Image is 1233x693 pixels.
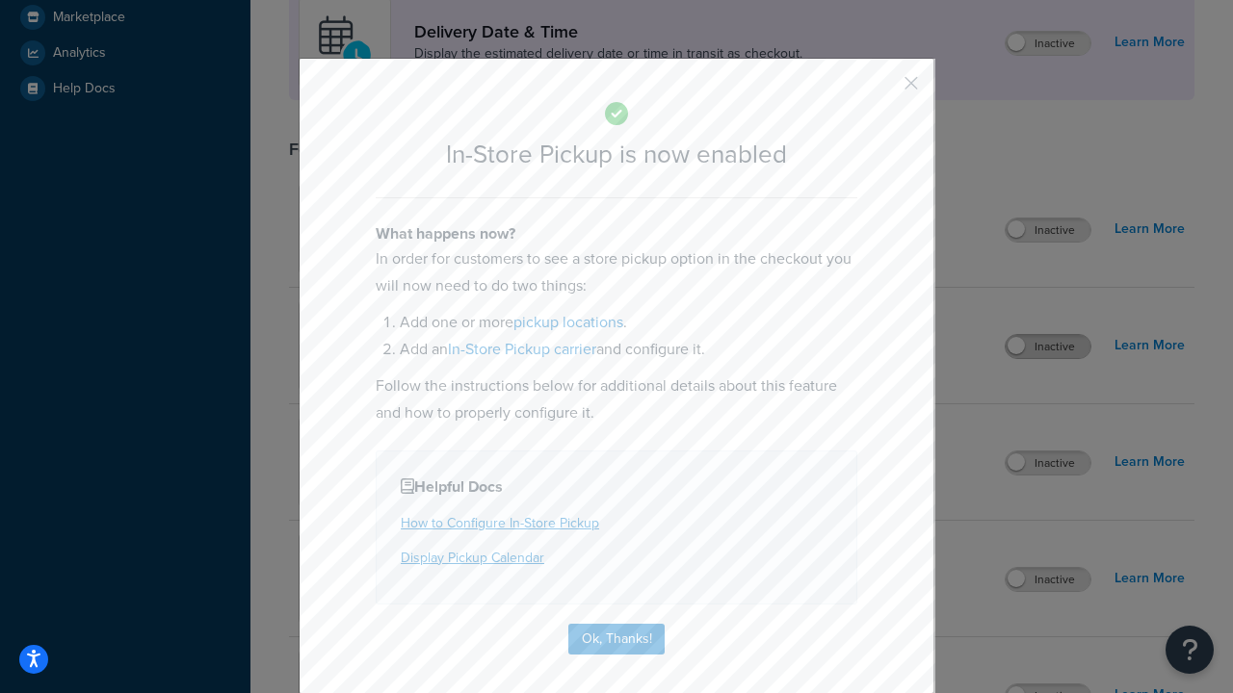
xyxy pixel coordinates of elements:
[401,548,544,568] a: Display Pickup Calendar
[376,141,857,168] h2: In-Store Pickup is now enabled
[568,624,665,654] button: Ok, Thanks!
[401,513,599,533] a: How to Configure In-Store Pickup
[376,245,857,299] p: In order for customers to see a store pickup option in the checkout you will now need to do two t...
[513,311,623,333] a: pickup locations
[400,336,857,363] li: Add an and configure it.
[376,222,857,245] h4: What happens now?
[448,338,596,360] a: In-Store Pickup carrier
[401,475,832,499] h4: Helpful Docs
[400,309,857,336] li: Add one or more .
[376,372,857,426] p: Follow the instructions below for additional details about this feature and how to properly confi...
